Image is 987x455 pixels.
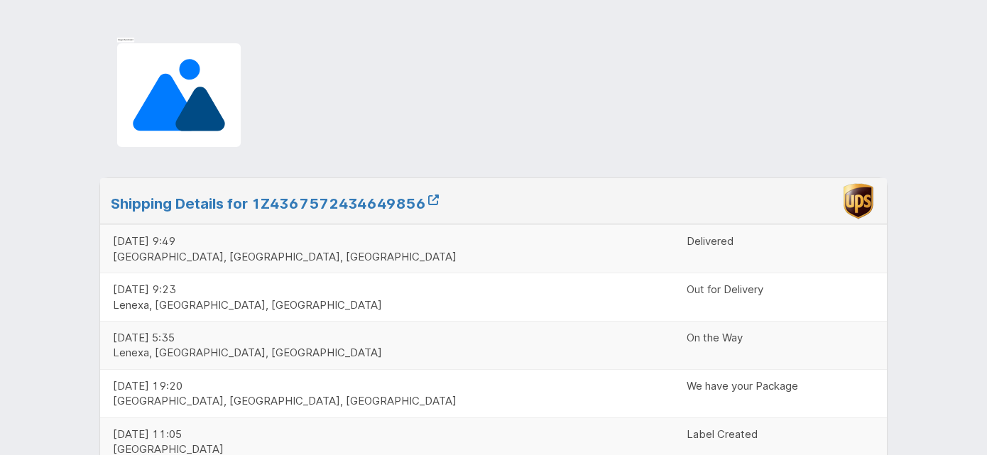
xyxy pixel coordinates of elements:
td: [DATE] 9:23 Lenexa, [GEOGRAPHIC_DATA], [GEOGRAPHIC_DATA] [100,273,674,321]
a: Shipping Details for 1Z4367572434649856 [111,195,439,212]
td: [DATE] 9:49 [GEOGRAPHIC_DATA], [GEOGRAPHIC_DATA], [GEOGRAPHIC_DATA] [100,224,674,273]
td: [DATE] 5:35 Lenexa, [GEOGRAPHIC_DATA], [GEOGRAPHIC_DATA] [100,321,674,369]
img: ups-065b5a60214998095c38875261380b7f924ec8f6fe06ec167ae1927634933c50.png [841,182,876,221]
td: Out for Delivery [674,273,887,321]
td: We have your Package [674,369,887,417]
td: On the Way [674,321,887,369]
img: Image placeholder [111,37,247,153]
td: Delivered [674,224,887,273]
td: [DATE] 19:20 [GEOGRAPHIC_DATA], [GEOGRAPHIC_DATA], [GEOGRAPHIC_DATA] [100,369,674,417]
